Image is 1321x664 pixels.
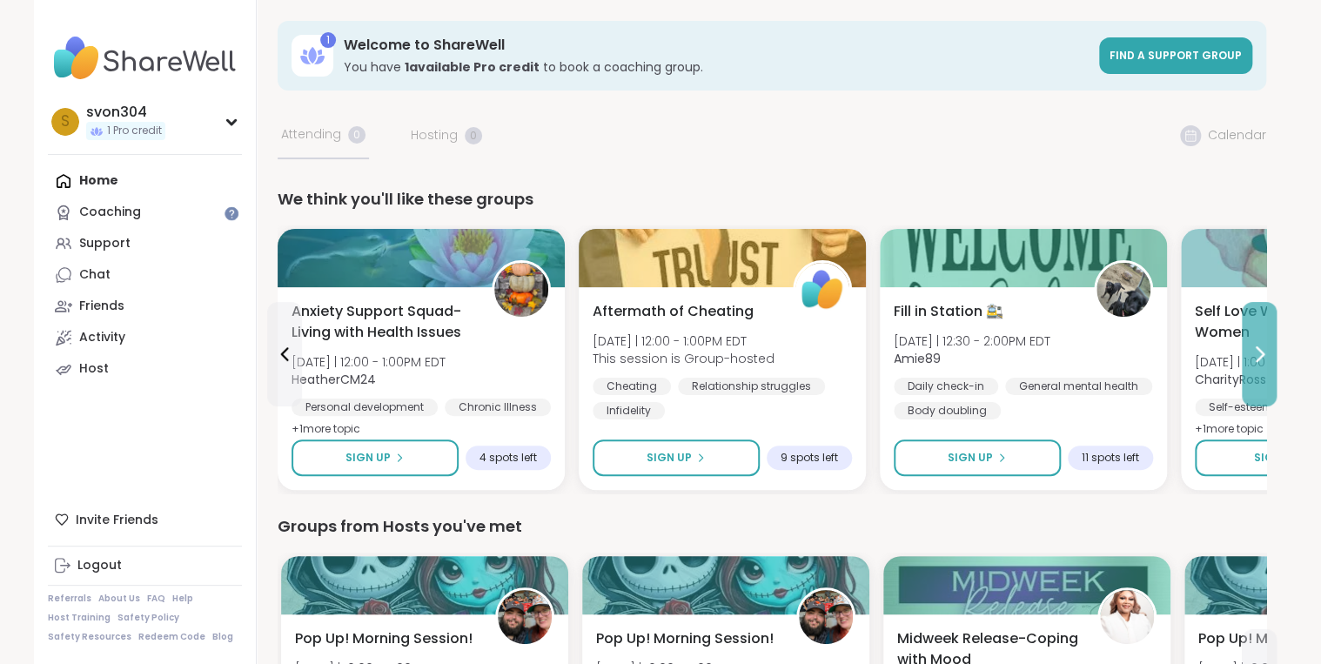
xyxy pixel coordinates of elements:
div: 1 [320,32,336,48]
span: [DATE] | 12:30 - 2:00PM EDT [894,332,1050,350]
span: [DATE] | 12:00 - 1:00PM EDT [292,353,446,371]
span: Pop Up! Morning Session! [295,628,473,649]
div: Relationship struggles [678,378,825,395]
span: [DATE] | 12:00 - 1:00PM EDT [593,332,774,350]
div: Groups from Hosts you've met [278,514,1266,539]
span: Anxiety Support Squad- Living with Health Issues [292,301,473,343]
span: This session is Group-hosted [593,350,774,367]
div: Chronic Illness [445,399,551,416]
span: Fill in Station 🚉 [894,301,1003,322]
div: Invite Friends [48,504,242,535]
button: Sign Up [593,439,760,476]
span: Pop Up! Morning Session! [596,628,774,649]
img: Amie89 [1096,263,1150,317]
span: Find a support group [1110,48,1242,63]
span: Sign Up [948,450,993,466]
a: Blog [212,631,233,643]
span: 9 spots left [781,451,838,465]
iframe: Spotlight [225,206,238,220]
span: s [61,111,70,133]
a: Friends [48,291,242,322]
a: Host Training [48,612,111,624]
img: Shawnti [1100,590,1154,644]
button: Sign Up [292,439,459,476]
h3: You have to book a coaching group. [344,58,1089,76]
div: Chat [79,266,111,284]
span: 4 spots left [479,451,537,465]
a: Help [172,593,193,605]
span: Sign Up [647,450,692,466]
a: Safety Policy [117,612,179,624]
div: Self-esteem [1195,399,1287,416]
img: ShareWell [795,263,849,317]
img: HeatherCM24 [494,263,548,317]
div: Daily check-in [894,378,998,395]
b: Amie89 [894,350,941,367]
a: Redeem Code [138,631,205,643]
img: ShareWell Nav Logo [48,28,242,89]
img: Dom_F [498,590,552,644]
div: Infidelity [593,402,665,419]
a: Activity [48,322,242,353]
span: 1 Pro credit [107,124,162,138]
h3: Welcome to ShareWell [344,36,1089,55]
a: Logout [48,550,242,581]
div: Activity [79,329,125,346]
a: Referrals [48,593,91,605]
b: CharityRoss [1195,371,1266,388]
a: Safety Resources [48,631,131,643]
div: We think you'll like these groups [278,187,1266,211]
div: Support [79,235,131,252]
a: Coaching [48,197,242,228]
a: Chat [48,259,242,291]
a: Find a support group [1099,37,1252,74]
a: About Us [98,593,140,605]
div: Cheating [593,378,671,395]
span: Sign Up [1254,450,1299,466]
img: Dom_F [799,590,853,644]
button: Sign Up [894,439,1061,476]
b: HeatherCM24 [292,371,376,388]
a: Host [48,353,242,385]
a: Support [48,228,242,259]
a: FAQ [147,593,165,605]
span: Sign Up [345,450,391,466]
span: 11 spots left [1082,451,1139,465]
div: Coaching [79,204,141,221]
div: Host [79,360,109,378]
div: Logout [77,557,122,574]
div: Friends [79,298,124,315]
div: svon304 [86,103,165,122]
div: Personal development [292,399,438,416]
b: 1 available Pro credit [405,58,540,76]
div: Body doubling [894,402,1001,419]
span: Aftermath of Cheating [593,301,754,322]
div: General mental health [1005,378,1152,395]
